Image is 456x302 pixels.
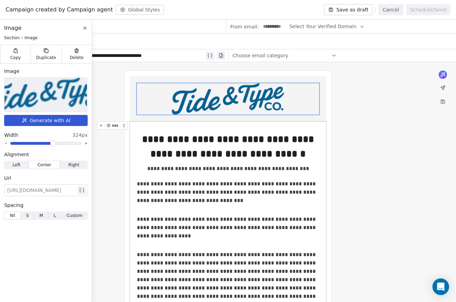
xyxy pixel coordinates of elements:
[406,4,450,15] button: Schedule/Send
[40,212,43,219] span: M
[70,55,84,60] span: Delete
[4,202,24,209] span: Spacing
[378,4,403,15] button: Cancel
[68,162,79,168] span: Right
[6,6,113,14] span: Campaign created by Campaign agent
[10,55,21,60] span: Copy
[4,132,18,139] span: Width
[4,175,11,182] span: Url
[4,24,21,32] span: Image
[36,55,56,60] span: Duplicate
[72,132,88,139] span: 324px
[230,23,259,30] span: From email:
[54,212,56,219] span: L
[4,35,20,41] span: Section
[4,115,88,126] button: Generate with AI
[25,35,38,41] span: Image
[289,23,357,30] span: Select Your Verified Domain
[432,278,449,295] div: Open Intercom Messenger
[67,212,82,219] span: Custom
[12,162,20,168] span: Left
[26,212,29,219] span: S
[116,5,164,15] button: Global Styles
[233,52,288,59] span: Choose email category
[324,4,373,15] button: Save as draft
[4,151,29,158] span: Alignment
[4,68,19,75] span: Image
